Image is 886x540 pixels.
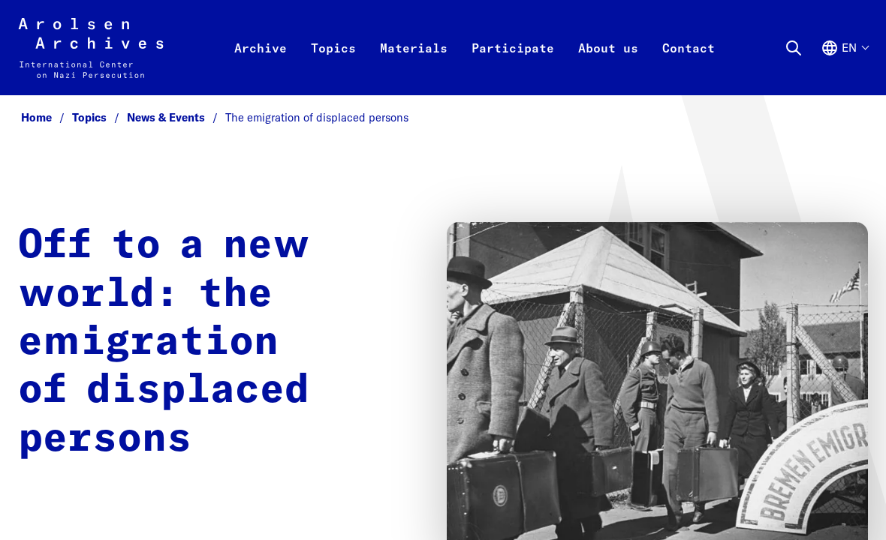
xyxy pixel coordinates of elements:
[225,110,408,124] span: The emigration of displaced persons
[127,110,225,124] a: News & Events
[222,18,727,78] nav: Primary
[299,35,368,95] a: Topics
[222,35,299,95] a: Archive
[18,106,868,129] nav: Breadcrumb
[566,35,650,95] a: About us
[650,35,727,95] a: Contact
[821,39,868,92] button: English, language selection
[18,222,417,463] h1: Off to a new world: the emigration of displaced persons
[460,35,566,95] a: Participate
[21,110,72,124] a: Home
[368,35,460,95] a: Materials
[72,110,127,124] a: Topics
